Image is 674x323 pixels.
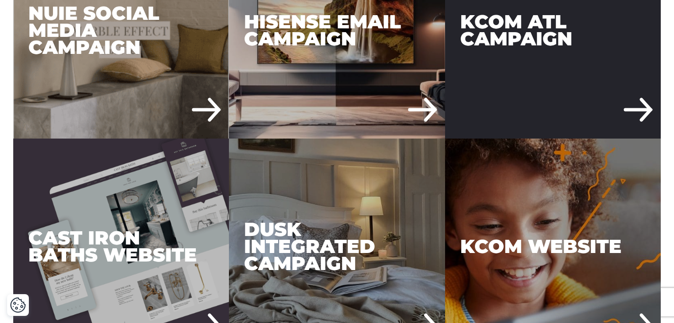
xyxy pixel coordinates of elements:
img: Revisit consent button [10,297,26,313]
button: Cookie Settings [10,297,26,313]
